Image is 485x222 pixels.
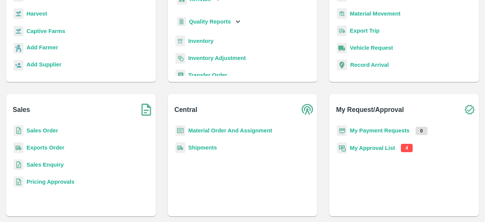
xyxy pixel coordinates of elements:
[27,128,58,134] a: Sales Order
[27,44,58,50] b: Add Farmer
[298,100,317,119] img: central
[177,17,186,27] img: qualityReport
[27,11,47,17] a: Harvest
[14,159,23,170] img: sales
[350,62,389,68] a: Record Arrival
[337,125,347,136] img: payment
[337,8,347,19] img: material
[188,55,246,61] a: Inventory Adjustment
[14,125,23,136] img: sales
[401,144,413,152] p: 4
[174,104,197,115] b: Central
[337,25,347,36] img: delivery
[27,61,61,68] b: Add Supplier
[175,70,185,81] img: whTransfer
[14,142,23,153] img: shipments
[137,100,156,119] img: soSales
[175,142,185,153] img: shipments
[189,19,231,25] b: Quality Reports
[27,145,64,151] a: Exports Order
[27,179,74,185] a: Pricing Approvals
[337,142,347,154] img: approval
[14,25,23,37] img: harvest
[27,60,61,71] a: Add Supplier
[350,11,401,17] a: Material Movement
[13,104,30,115] b: Sales
[27,162,64,168] a: Sales Enquiry
[350,28,379,34] a: Export Trip
[175,125,185,136] img: centralMaterial
[27,28,65,34] a: Captive Farms
[14,8,23,19] img: harvest
[175,53,185,64] img: inventory
[188,145,217,151] a: Shipments
[350,145,395,151] a: My Approval List
[27,43,58,54] a: Add Farmer
[336,104,404,115] b: My Request/Approval
[337,60,347,70] img: recordArrival
[14,60,23,71] img: supplier
[188,38,214,44] a: Inventory
[175,14,242,30] div: Quality Reports
[14,43,23,54] img: farmer
[14,176,23,187] img: sales
[350,128,410,134] a: My Payment Requests
[416,127,427,135] p: 0
[337,43,347,54] img: vehicle
[350,45,393,51] a: Vehicle Request
[175,36,185,47] img: whInventory
[188,128,272,134] a: Material Order And Assignment
[188,72,227,78] a: Transfer Order
[460,100,479,119] img: check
